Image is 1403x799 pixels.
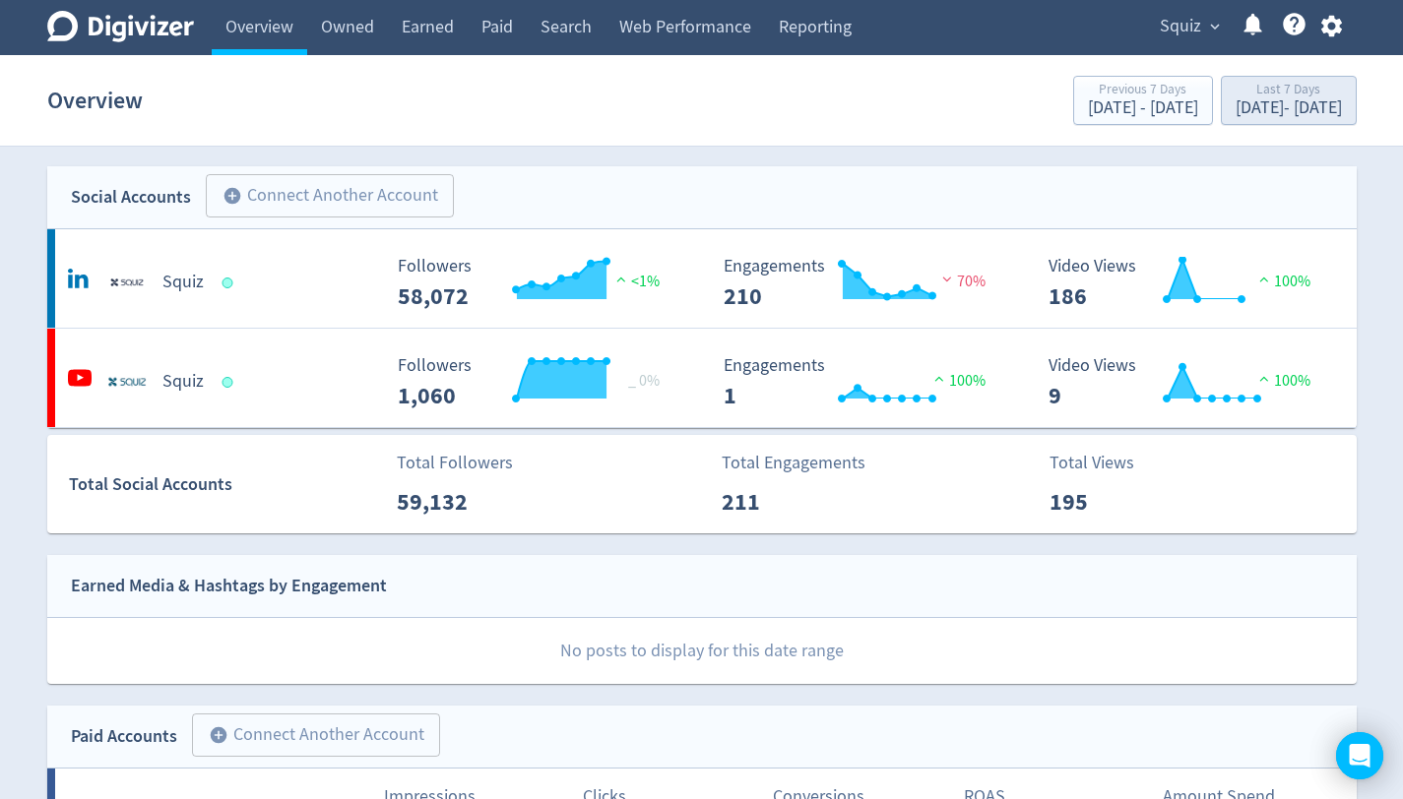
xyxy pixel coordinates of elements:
span: Data last synced: 17 Sep 2025, 9:02am (AEST) [222,277,238,288]
button: Last 7 Days[DATE]- [DATE] [1221,76,1357,125]
div: Total Social Accounts [69,470,383,499]
p: Total Followers [397,450,513,476]
a: Connect Another Account [177,716,440,757]
h1: Overview [47,69,143,132]
button: Connect Another Account [192,713,440,757]
p: No posts to display for this date range [48,618,1357,684]
img: positive-performance.svg [611,272,631,286]
div: Last 7 Days [1236,83,1342,99]
p: 211 [722,484,835,520]
span: 100% [1254,371,1310,391]
span: 100% [929,371,986,391]
img: Squiz undefined [107,263,147,302]
p: Total Engagements [722,450,865,476]
img: positive-performance.svg [1254,371,1274,386]
svg: Followers --- [388,257,683,309]
p: Total Views [1050,450,1163,476]
span: <1% [611,272,660,291]
p: 59,132 [397,484,510,520]
span: _ 0% [628,371,660,391]
div: Earned Media & Hashtags by Engagement [71,572,387,600]
img: positive-performance.svg [1254,272,1274,286]
img: negative-performance.svg [937,272,957,286]
div: Previous 7 Days [1088,83,1198,99]
div: Social Accounts [71,183,191,212]
span: expand_more [1206,18,1224,35]
a: Connect Another Account [191,177,454,217]
span: 100% [1254,272,1310,291]
svg: Video Views 186 [1039,257,1334,309]
h5: Squiz [162,271,204,294]
span: Squiz [1160,11,1201,42]
div: [DATE] - [DATE] [1236,99,1342,117]
span: add_circle [209,725,228,745]
a: Squiz undefinedSquiz Followers --- _ 0% Followers 1,060 Engagements 1 Engagements 1 100% Video Vi... [47,329,1357,427]
span: add_circle [223,186,242,206]
button: Squiz [1153,11,1225,42]
svg: Engagements 210 [714,257,1009,309]
svg: Engagements 1 [714,356,1009,408]
p: 195 [1050,484,1163,520]
img: Squiz undefined [107,362,147,401]
svg: Followers --- [388,356,683,408]
div: Paid Accounts [71,722,177,751]
button: Connect Another Account [206,174,454,217]
img: positive-performance.svg [929,371,949,386]
div: Open Intercom Messenger [1336,732,1383,779]
a: Squiz undefinedSquiz Followers --- Followers 58,072 <1% Engagements 210 Engagements 210 70% Video... [47,229,1357,328]
span: Data last synced: 17 Sep 2025, 2:02am (AEST) [222,377,238,388]
div: [DATE] - [DATE] [1088,99,1198,117]
span: 70% [937,272,986,291]
svg: Video Views 9 [1039,356,1334,408]
h5: Squiz [162,370,204,394]
button: Previous 7 Days[DATE] - [DATE] [1073,76,1213,125]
